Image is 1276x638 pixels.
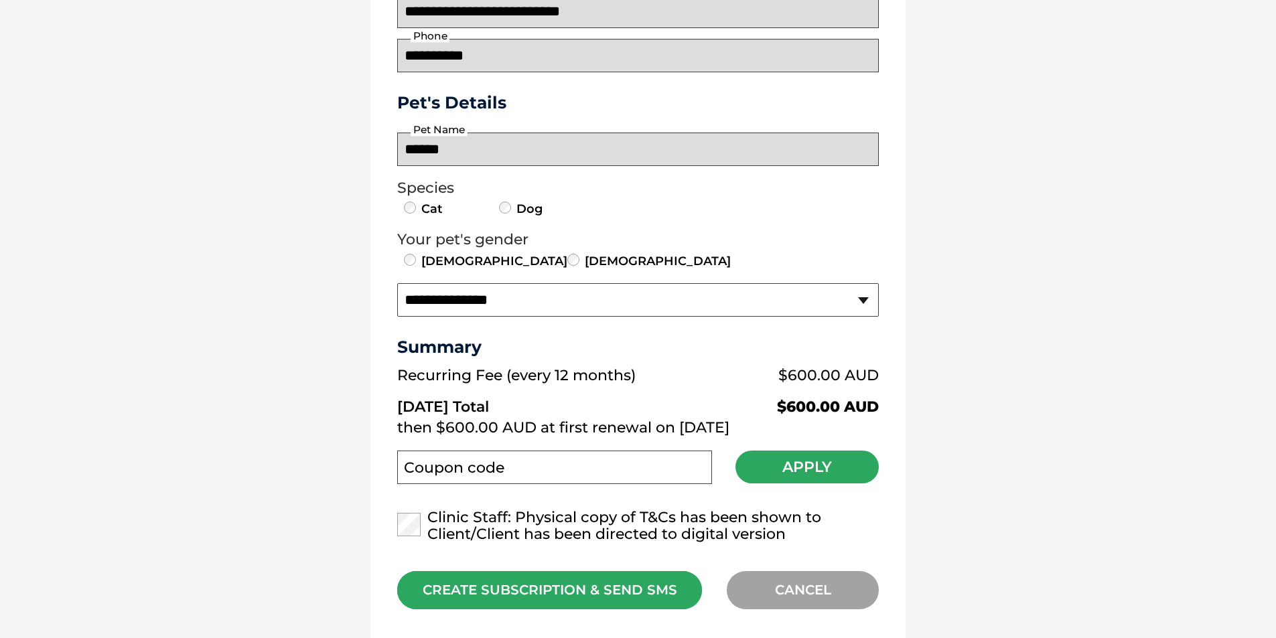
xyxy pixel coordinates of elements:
[397,388,733,416] td: [DATE] Total
[397,179,879,197] legend: Species
[404,459,504,477] label: Coupon code
[727,571,879,609] div: CANCEL
[397,513,421,536] input: Clinic Staff: Physical copy of T&Cs has been shown to Client/Client has been directed to digital ...
[397,364,733,388] td: Recurring Fee (every 12 months)
[733,388,879,416] td: $600.00 AUD
[392,92,884,112] h3: Pet's Details
[397,231,879,248] legend: Your pet's gender
[397,337,879,357] h3: Summary
[733,364,879,388] td: $600.00 AUD
[411,30,449,42] label: Phone
[735,451,879,483] button: Apply
[397,416,879,440] td: then $600.00 AUD at first renewal on [DATE]
[397,571,702,609] div: CREATE SUBSCRIPTION & SEND SMS
[397,509,879,544] label: Clinic Staff: Physical copy of T&Cs has been shown to Client/Client has been directed to digital ...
